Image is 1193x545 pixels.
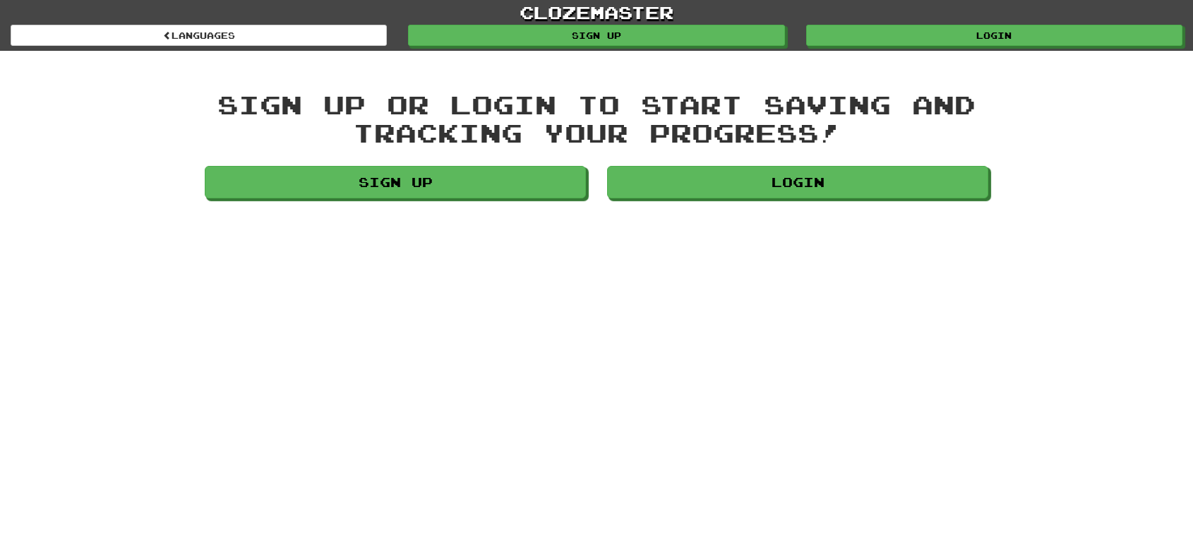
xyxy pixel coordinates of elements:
[205,166,586,198] a: Sign up
[408,25,784,46] a: Sign up
[806,25,1182,46] a: Login
[607,166,988,198] a: Login
[205,90,988,146] div: Sign up or login to start saving and tracking your progress!
[11,25,387,46] a: Languages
